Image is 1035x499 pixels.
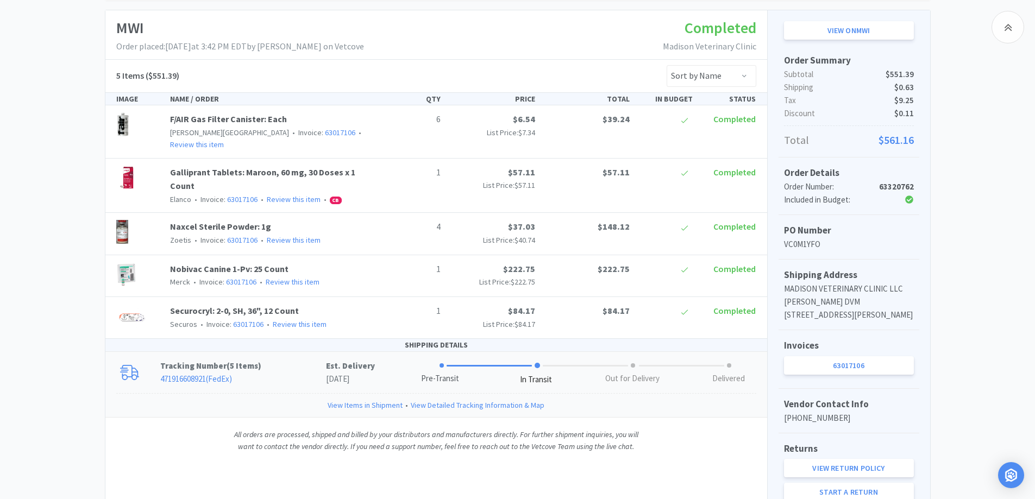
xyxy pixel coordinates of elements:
[326,359,375,372] p: Est. Delivery
[193,235,199,245] span: •
[166,93,382,105] div: NAME / ORDER
[267,194,321,204] a: Review this item
[170,305,299,316] a: Securocryl: 2-0, SH, 36", 12 Count
[518,128,535,137] span: $7.34
[605,372,660,385] div: Out for Delivery
[508,221,535,232] span: $37.03
[697,93,760,105] div: STATUS
[258,277,264,287] span: •
[191,194,258,204] span: Invoice:
[713,167,756,178] span: Completed
[160,359,326,372] p: Tracking Number ( )
[193,194,199,204] span: •
[449,234,535,246] p: List Price:
[170,319,197,329] span: Securos
[233,319,264,329] a: 63017106
[784,356,914,375] a: 63017106
[784,21,914,40] a: View onMWI
[598,221,630,232] span: $148.12
[291,128,297,137] span: •
[386,220,441,234] p: 4
[784,107,914,120] p: Discount
[289,128,355,137] span: Invoice:
[663,40,756,54] p: Madison Veterinary Clinic
[421,372,459,385] div: Pre-Transit
[784,180,870,193] div: Order Number:
[784,94,914,107] p: Tax
[784,282,914,321] p: MADISON VETERINARY CLINIC LLC [PERSON_NAME] DVM [STREET_ADDRESS][PERSON_NAME]
[598,263,630,274] span: $222.75
[784,81,914,94] p: Shipping
[191,235,258,245] span: Invoice:
[713,263,756,274] span: Completed
[784,338,914,353] h5: Invoices
[328,399,403,411] a: View Items in Shipment
[508,305,535,316] span: $84.17
[325,128,355,137] a: 63017106
[116,304,148,328] img: f38e7f43a46b4ac7880c831b3256710b_15582.png
[170,140,224,149] a: Review this item
[386,304,441,318] p: 1
[116,220,128,244] img: 5836304dda344ff79f9554abf6ce15df_237.png
[894,94,914,107] span: $9.25
[603,113,630,124] span: $39.24
[515,180,535,190] span: $57.11
[515,319,535,329] span: $84.17
[116,166,140,190] img: 0b56e5d2b95f499fb93679e2f0e02fec_207083.png
[259,194,265,204] span: •
[382,93,445,105] div: QTY
[357,128,363,137] span: •
[116,40,364,54] p: Order placed: [DATE] at 3:42 PM EDT by [PERSON_NAME] on Vetcove
[894,81,914,94] span: $0.63
[784,68,914,81] p: Subtotal
[227,194,258,204] a: 63017106
[784,459,914,477] a: View Return Policy
[784,131,914,149] p: Total
[449,276,535,288] p: List Price:
[513,113,535,124] span: $6.54
[199,319,205,329] span: •
[116,70,144,81] span: 5 Items
[265,319,271,329] span: •
[170,128,289,137] span: [PERSON_NAME][GEOGRAPHIC_DATA]
[105,339,767,351] div: SHIPPING DETAILS
[879,181,914,192] strong: 63320762
[634,93,697,105] div: IN BUDGET
[190,277,256,287] span: Invoice:
[449,179,535,191] p: List Price:
[603,167,630,178] span: $57.11
[784,268,914,282] h5: Shipping Address
[712,372,745,385] div: Delivered
[784,441,914,456] h5: Returns
[713,221,756,232] span: Completed
[170,235,191,245] span: Zoetis
[170,167,355,192] a: Galliprant Tablets: Maroon, 60 mg, 30 Doses x 1 Count
[879,131,914,149] span: $561.16
[503,263,535,274] span: $222.75
[170,194,191,204] span: Elanco
[326,372,375,386] p: [DATE]
[403,399,411,411] span: •
[886,68,914,81] span: $551.39
[784,53,914,68] h5: Order Summary
[445,93,540,105] div: PRICE
[784,412,914,425] p: [PHONE_NUMBER]
[411,399,544,411] a: View Detailed Tracking Information & Map
[192,277,198,287] span: •
[116,69,179,83] h5: ($551.39)
[230,361,258,371] span: 5 Items
[170,113,287,124] a: F/AIR Gas Filter Canister: Each
[713,305,756,316] span: Completed
[508,167,535,178] span: $57.11
[784,166,914,180] h5: Order Details
[784,193,870,206] div: Included in Budget:
[267,235,321,245] a: Review this item
[511,277,535,287] span: $222.75
[160,374,232,384] a: 471916608921(FedEx)
[116,112,130,136] img: 50a1b6cb78654c4f8c0fb445a55bcad8_10049.png
[685,18,756,37] span: Completed
[227,235,258,245] a: 63017106
[170,263,288,274] a: Nobivac Canine 1-Pv: 25 Count
[266,277,319,287] a: Review this item
[894,107,914,120] span: $0.11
